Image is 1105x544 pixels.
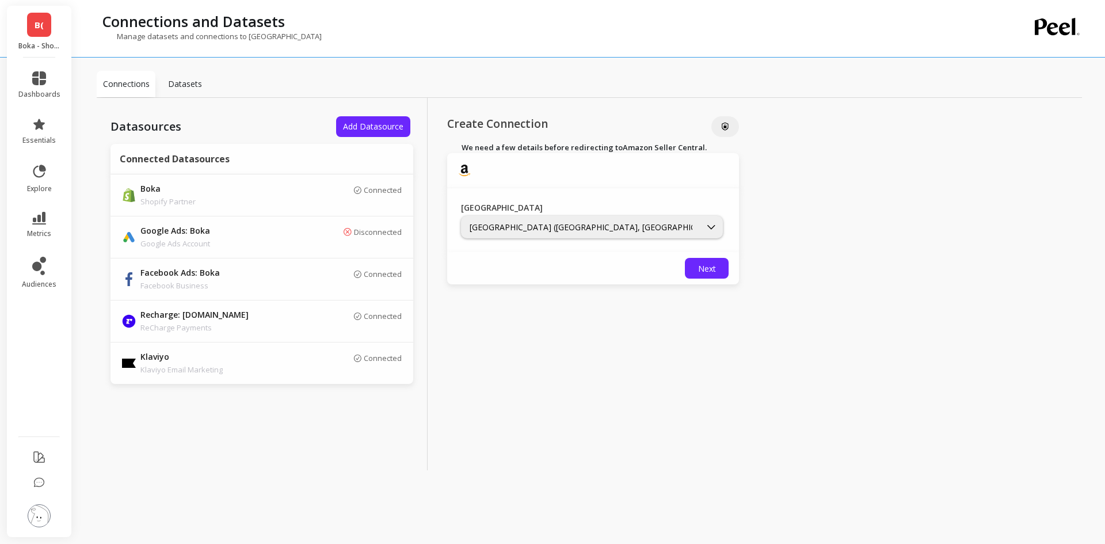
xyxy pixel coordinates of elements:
p: Google Ads: Boka [140,225,302,238]
p: Connections and Datasets [102,12,285,31]
span: metrics [27,229,51,238]
p: Klaviyo Email Marketing [140,364,302,375]
p: Connected [364,269,402,279]
p: Connected Datasources [120,153,230,165]
img: api.recharge.svg [122,314,136,328]
p: Datasets [168,78,202,90]
span: Add Datasource [343,121,403,132]
p: Facebook Ads: Boka [140,267,302,280]
p: Klaviyo [140,351,302,364]
p: Datasources [110,119,181,135]
img: api.amazon.svg [458,163,471,177]
p: Boka [140,183,302,196]
img: api.klaviyo.svg [122,356,136,370]
button: Add Datasource [336,116,410,137]
label: [GEOGRAPHIC_DATA] [461,202,543,214]
img: api.shopify.svg [122,188,136,202]
p: Google Ads Account [140,238,302,249]
span: essentials [22,136,56,145]
p: ReCharge Payments [140,322,302,333]
span: dashboards [18,90,60,99]
p: Connected [364,353,402,363]
img: api.google.svg [122,230,136,244]
span: B( [35,18,44,32]
p: Connected [364,311,402,321]
p: Create Connection [447,116,651,131]
p: Boka - Shopify (Essor) [18,41,60,51]
span: Next [698,263,716,274]
p: Shopify Partner [140,196,302,207]
p: Disconnected [354,227,402,237]
div: [GEOGRAPHIC_DATA] ([GEOGRAPHIC_DATA], [GEOGRAPHIC_DATA], [GEOGRAPHIC_DATA], and [GEOGRAPHIC_DATA]... [470,222,692,233]
span: audiences [22,280,56,289]
span: explore [27,184,52,193]
p: We need a few details before redirecting to Amazon Seller Central . [462,142,739,154]
p: Connected [364,185,402,195]
button: Next [685,258,729,279]
p: Facebook Business [140,280,302,291]
p: Connections [103,78,150,90]
p: Recharge: [DOMAIN_NAME] [140,309,302,322]
p: Manage datasets and connections to [GEOGRAPHIC_DATA] [97,31,322,41]
img: profile picture [28,504,51,527]
img: api.fb.svg [122,272,136,286]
